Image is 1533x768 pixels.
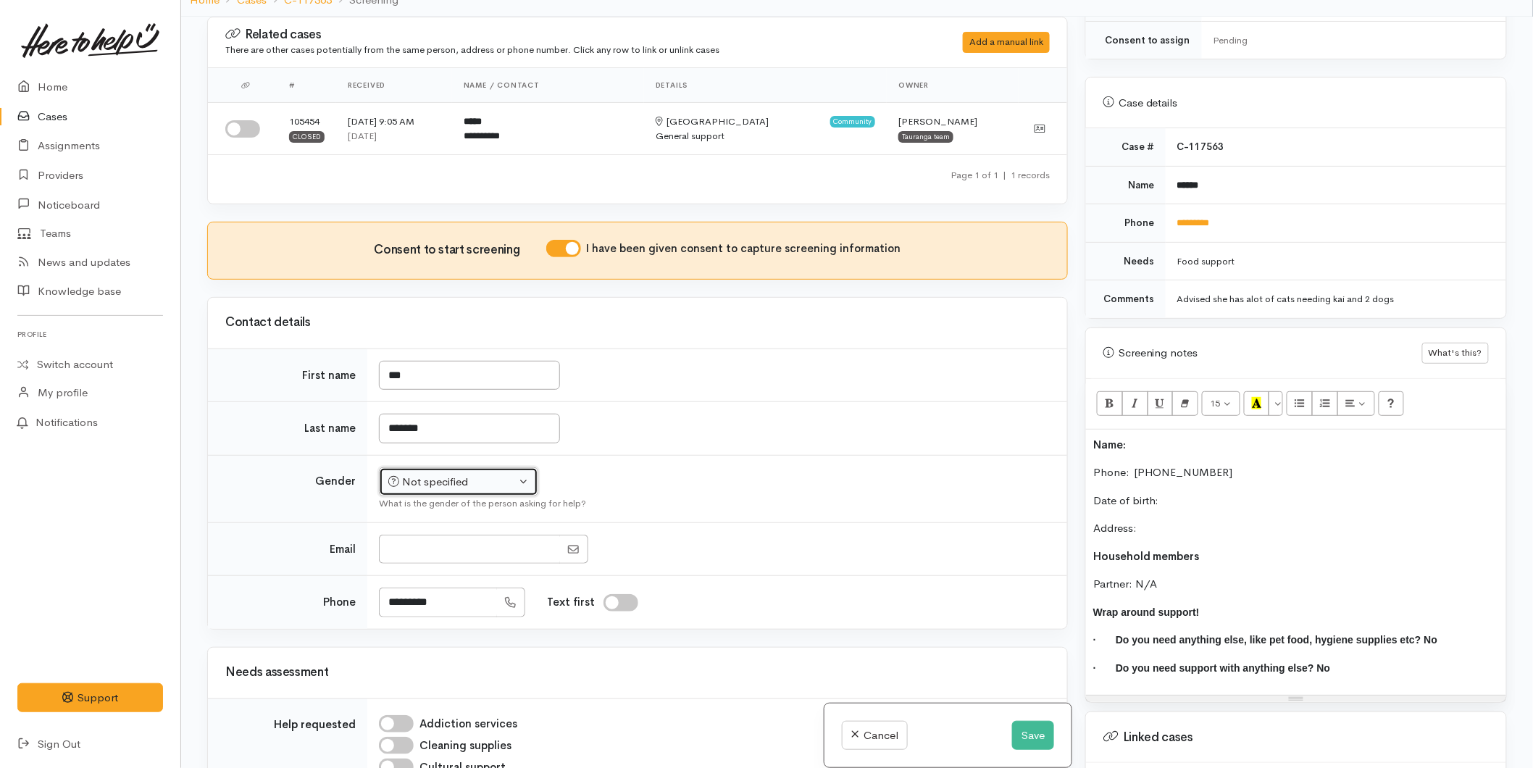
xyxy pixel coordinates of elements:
[1379,391,1405,416] button: Help
[1103,730,1489,745] h3: Linked cases
[830,116,876,128] span: Community
[1093,662,1330,674] span: · Do you need support with anything else? No
[1214,33,1489,48] div: Pending
[1093,520,1499,537] p: Address:
[277,68,336,103] th: #
[225,316,1050,330] h3: Contact details
[315,473,356,490] label: Gender
[1177,254,1489,269] div: Food support
[1086,166,1166,204] td: Name
[1177,141,1224,153] b: C-117563
[1093,438,1126,451] b: Name:
[951,169,1050,181] small: Page 1 of 1 1 records
[1086,696,1506,702] div: Resize
[1093,606,1200,618] span: Wrap around support!
[1093,493,1499,509] p: Date of birth:
[330,541,356,558] label: Email
[1103,345,1422,362] div: Screening notes
[587,241,901,257] label: I have been given consent to capture screening information
[898,131,953,143] div: Tauranga team
[1093,634,1437,646] span: · Do you need anything else, like pet food, hygiene supplies etc? No
[1148,391,1174,416] button: Underline (CTRL+U)
[656,114,769,129] div: [GEOGRAPHIC_DATA]
[1086,280,1166,318] td: Comments
[225,666,1050,680] h3: Needs assessment
[379,496,1050,511] div: What is the gender of the person asking for help?
[1093,464,1499,481] p: Phone: [PHONE_NUMBER]
[1097,391,1123,416] button: Bold (CTRL+B)
[1093,549,1200,563] b: Household members
[225,28,909,42] h3: Related cases
[419,738,511,754] label: Cleaning supplies
[388,474,516,491] div: Not specified
[1244,391,1270,416] button: Recent Color
[348,114,440,129] div: [DATE] 9:05 AM
[1287,391,1313,416] button: Unordered list (CTRL+SHIFT+NUM7)
[348,130,377,142] time: [DATE]
[842,721,908,751] a: Cancel
[304,420,356,437] label: Last name
[1172,391,1198,416] button: Remove Font Style (CTRL+\)
[336,68,452,103] th: Received
[17,325,163,344] h6: Profile
[1086,21,1202,59] td: Consent to assign
[656,129,876,143] div: General support
[1269,391,1283,416] button: More Color
[17,683,163,713] button: Support
[963,32,1050,53] div: Add a manual link
[1422,343,1489,364] button: What's this?
[1093,576,1499,593] p: Partner: N/A
[1086,128,1166,166] td: Case #
[1086,242,1166,280] td: Needs
[374,243,546,257] h3: Consent to start screening
[1103,95,1489,112] div: Case details
[1177,292,1489,306] div: Advised she has alot of cats needing kai and 2 dogs
[225,43,719,56] small: There are other cases potentially from the same person, address or phone number. Click any row to...
[379,467,538,497] button: Not specified
[1211,397,1221,409] span: 15
[1122,391,1148,416] button: Italic (CTRL+I)
[1086,204,1166,243] td: Phone
[644,68,887,103] th: Details
[547,594,595,611] label: Text first
[1337,391,1375,416] button: Paragraph
[277,103,336,155] td: 105454
[452,68,644,103] th: Name / contact
[1012,721,1054,751] button: Save
[302,367,356,384] label: First name
[323,594,356,611] label: Phone
[898,114,1007,129] div: [PERSON_NAME]
[1312,391,1338,416] button: Ordered list (CTRL+SHIFT+NUM8)
[1003,169,1006,181] span: |
[887,68,1019,103] th: Owner
[1202,391,1240,416] button: Font Size
[419,716,517,732] label: Addiction services
[289,131,325,143] div: Closed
